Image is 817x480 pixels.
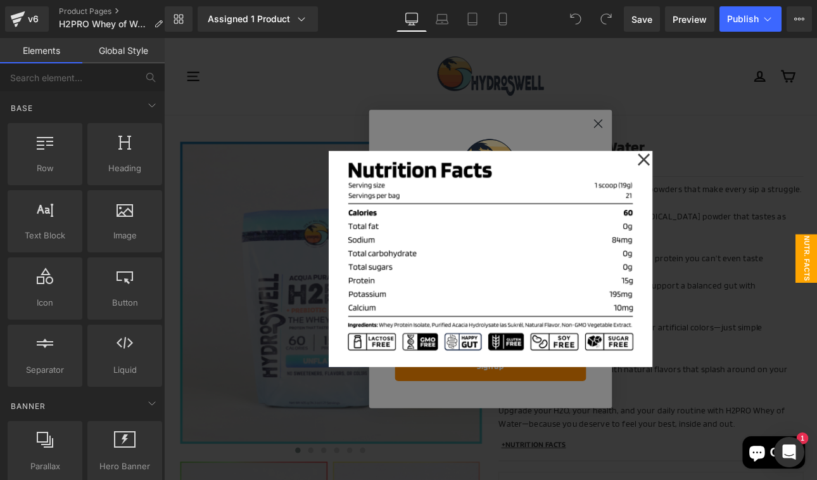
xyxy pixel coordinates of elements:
[59,6,173,16] a: Product Pages
[631,13,652,26] span: Save
[719,6,782,32] button: Publish
[727,14,759,24] span: Publish
[91,296,158,309] span: Button
[11,229,79,242] span: Text Block
[91,162,158,175] span: Heading
[59,19,149,29] span: H2PRO Whey of Water
[82,38,165,63] a: Global Style
[665,6,714,32] a: Preview
[11,296,79,309] span: Icon
[11,363,79,377] span: Separator
[91,363,158,377] span: Liquid
[741,230,766,287] span: Nutr. Facts
[488,6,518,32] a: Mobile
[165,6,193,32] a: New Library
[593,6,619,32] button: Redo
[91,229,158,242] span: Image
[787,6,812,32] button: More
[5,6,49,32] a: v6
[396,6,427,32] a: Desktop
[11,460,79,473] span: Parallax
[25,11,41,27] div: v6
[208,13,308,25] div: Assigned 1 Product
[91,460,158,473] span: Hero Banner
[457,6,488,32] a: Tablet
[11,162,79,175] span: Row
[673,13,707,26] span: Preview
[9,400,47,412] span: Banner
[774,437,804,467] div: Open Intercom Messenger
[9,102,34,114] span: Base
[427,6,457,32] a: Laptop
[563,6,588,32] button: Undo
